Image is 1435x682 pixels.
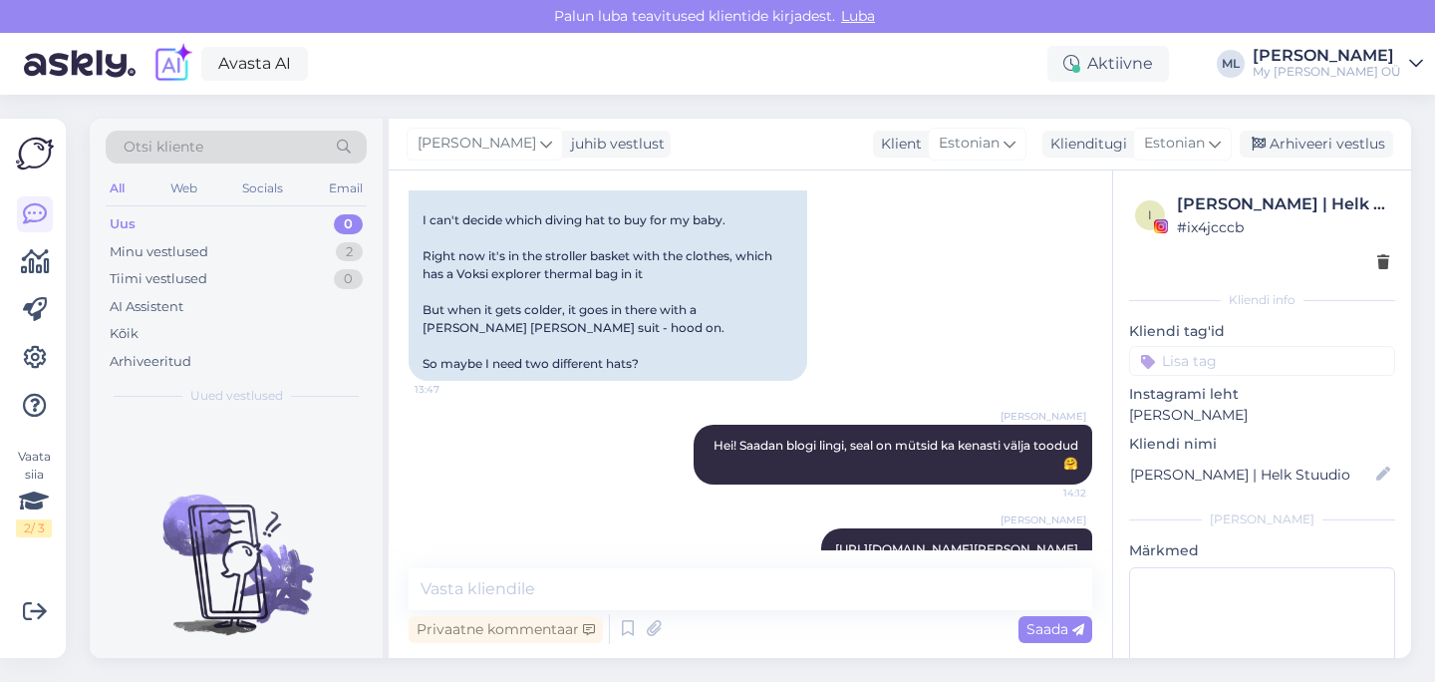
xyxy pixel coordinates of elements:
[201,47,308,81] a: Avasta AI
[418,133,536,155] span: [PERSON_NAME]
[110,297,183,317] div: AI Assistent
[409,616,603,643] div: Privaatne kommentaar
[334,269,363,289] div: 0
[835,7,881,25] span: Luba
[1144,133,1205,155] span: Estonian
[1129,405,1395,426] p: [PERSON_NAME]
[238,175,287,201] div: Socials
[873,134,922,155] div: Klient
[1001,409,1086,424] span: [PERSON_NAME]
[325,175,367,201] div: Email
[16,519,52,537] div: 2 / 3
[110,242,208,262] div: Minu vestlused
[1253,48,1423,80] a: [PERSON_NAME]My [PERSON_NAME] OÜ
[106,175,129,201] div: All
[409,168,807,381] div: Hello! I can't decide which diving hat to buy for my baby. Right now it's in the stroller basket ...
[1130,464,1372,486] input: Lisa nimi
[1129,384,1395,405] p: Instagrami leht
[1011,486,1086,501] span: 14:12
[1129,346,1395,376] input: Lisa tag
[1177,192,1389,216] div: [PERSON_NAME] | Helk Stuudio
[1177,216,1389,238] div: # ix4jcccb
[151,43,193,85] img: explore-ai
[190,387,283,405] span: Uued vestlused
[166,175,201,201] div: Web
[1129,540,1395,561] p: Märkmed
[1026,620,1084,638] span: Saada
[1129,291,1395,309] div: Kliendi info
[563,134,665,155] div: juhib vestlust
[135,656,339,677] p: Uued vestlused tulevad siia.
[110,352,191,372] div: Arhiveeritud
[1047,46,1169,82] div: Aktiivne
[1253,64,1401,80] div: My [PERSON_NAME] OÜ
[1240,131,1393,158] div: Arhiveeri vestlus
[16,448,52,537] div: Vaata siia
[336,242,363,262] div: 2
[124,137,203,158] span: Otsi kliente
[110,269,207,289] div: Tiimi vestlused
[1042,134,1127,155] div: Klienditugi
[110,324,139,344] div: Kõik
[939,133,1000,155] span: Estonian
[1253,48,1401,64] div: [PERSON_NAME]
[334,214,363,234] div: 0
[714,438,1081,471] span: Hei! Saadan blogi lingi, seal on mütsid ka kenasti välja toodud 🤗
[835,541,1078,556] a: [URL][DOMAIN_NAME][PERSON_NAME]
[1129,434,1395,455] p: Kliendi nimi
[1129,511,1395,528] div: [PERSON_NAME]
[16,135,54,172] img: Askly Logo
[1001,512,1086,527] span: [PERSON_NAME]
[1129,321,1395,342] p: Kliendi tag'id
[1217,50,1245,78] div: ML
[90,459,383,638] img: No chats
[110,214,136,234] div: Uus
[415,382,489,397] span: 13:47
[1148,207,1152,222] span: i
